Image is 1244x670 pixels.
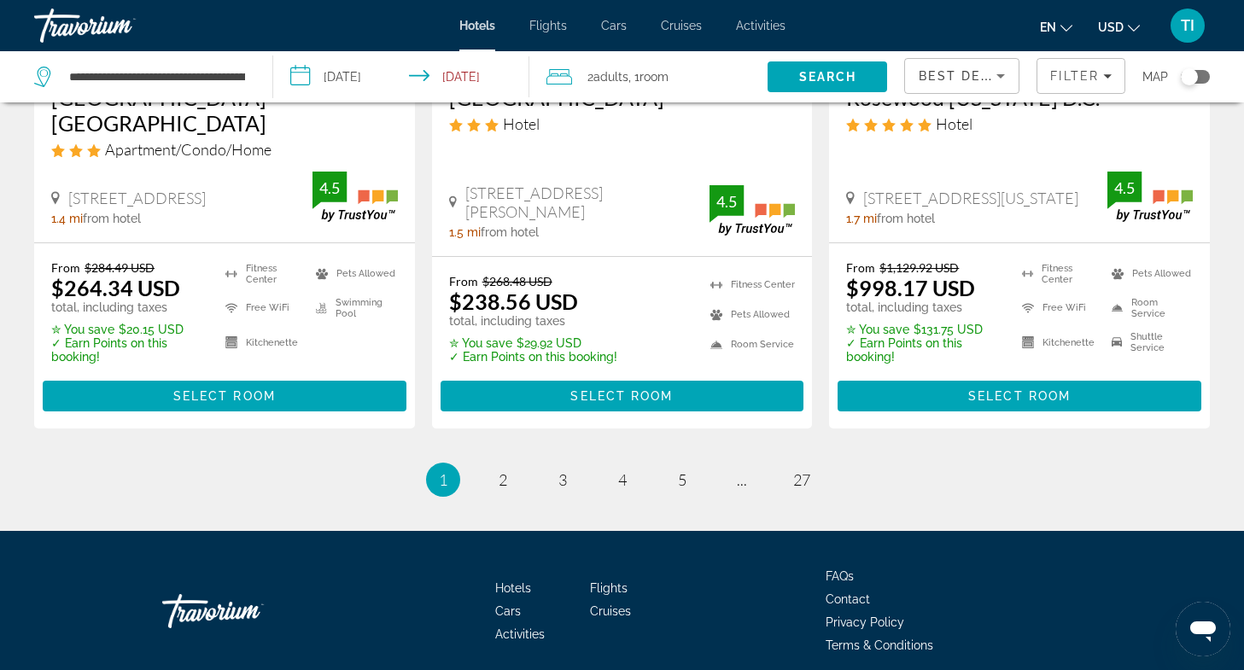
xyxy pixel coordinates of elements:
[826,569,854,583] a: FAQs
[1040,15,1072,39] button: Change language
[618,470,627,489] span: 4
[661,19,702,32] a: Cruises
[838,385,1201,404] a: Select Room
[51,300,204,314] p: total, including taxes
[51,323,204,336] p: $20.15 USD
[846,275,975,300] ins: $998.17 USD
[51,323,114,336] span: ✮ You save
[34,3,205,48] a: Travorium
[51,140,398,159] div: 3 star Apartment
[1107,172,1193,222] img: TrustYou guest rating badge
[482,274,552,288] del: $268.48 USD
[558,470,567,489] span: 3
[1142,65,1168,89] span: Map
[846,323,1000,336] p: $131.75 USD
[449,314,617,328] p: total, including taxes
[1181,17,1194,34] span: TI
[503,114,540,133] span: Hotel
[846,323,909,336] span: ✮ You save
[307,260,398,286] li: Pets Allowed
[863,189,1078,207] span: [STREET_ADDRESS][US_STATE]
[1103,260,1193,286] li: Pets Allowed
[587,65,628,89] span: 2
[628,65,669,89] span: , 1
[793,470,810,489] span: 27
[449,350,617,364] p: ✓ Earn Points on this booking!
[936,114,972,133] span: Hotel
[449,336,617,350] p: $29.92 USD
[601,19,627,32] span: Cars
[529,19,567,32] a: Flights
[162,586,333,637] a: Go Home
[736,19,786,32] span: Activities
[1165,8,1210,44] button: User Menu
[1013,295,1103,321] li: Free WiFi
[1098,20,1124,34] span: USD
[1037,58,1125,94] button: Filters
[312,172,398,222] img: TrustYou guest rating badge
[1107,178,1142,198] div: 4.5
[217,260,307,286] li: Fitness Center
[919,66,1005,86] mat-select: Sort by
[495,604,521,618] span: Cars
[481,225,539,239] span: from hotel
[826,615,904,629] a: Privacy Policy
[312,178,347,198] div: 4.5
[1098,15,1140,39] button: Change currency
[51,336,204,364] p: ✓ Earn Points on this booking!
[768,61,887,92] button: Search
[1050,69,1099,83] span: Filter
[838,381,1201,411] button: Select Room
[273,51,529,102] button: Select check in and out date
[83,212,141,225] span: from hotel
[495,627,545,641] a: Activities
[678,470,686,489] span: 5
[173,389,276,403] span: Select Room
[879,260,959,275] del: $1,129.92 USD
[1103,329,1193,355] li: Shuttle Service
[34,463,1210,497] nav: Pagination
[449,225,481,239] span: 1.5 mi
[826,592,870,606] a: Contact
[449,336,512,350] span: ✮ You save
[307,295,398,321] li: Swimming Pool
[702,334,795,355] li: Room Service
[465,184,710,221] span: [STREET_ADDRESS][PERSON_NAME]
[846,300,1000,314] p: total, including taxes
[43,381,406,411] button: Select Room
[590,581,628,595] a: Flights
[495,581,531,595] span: Hotels
[51,212,83,225] span: 1.4 mi
[441,381,804,411] button: Select Room
[499,470,507,489] span: 2
[67,64,247,90] input: Search hotel destination
[590,604,631,618] a: Cruises
[1168,69,1210,84] button: Toggle map
[85,260,155,275] del: $284.49 USD
[51,84,398,136] a: [GEOGRAPHIC_DATA] [GEOGRAPHIC_DATA]
[877,212,935,225] span: from hotel
[640,70,669,84] span: Room
[710,191,744,212] div: 4.5
[1176,602,1230,656] iframe: Button to launch messaging window
[449,114,796,133] div: 3 star Hotel
[799,70,857,84] span: Search
[846,260,875,275] span: From
[846,336,1000,364] p: ✓ Earn Points on this booking!
[1013,260,1103,286] li: Fitness Center
[459,19,495,32] a: Hotels
[710,185,795,236] img: TrustYou guest rating badge
[217,295,307,321] li: Free WiFi
[968,389,1071,403] span: Select Room
[826,638,933,652] a: Terms & Conditions
[1103,295,1193,321] li: Room Service
[1013,329,1103,355] li: Kitchenette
